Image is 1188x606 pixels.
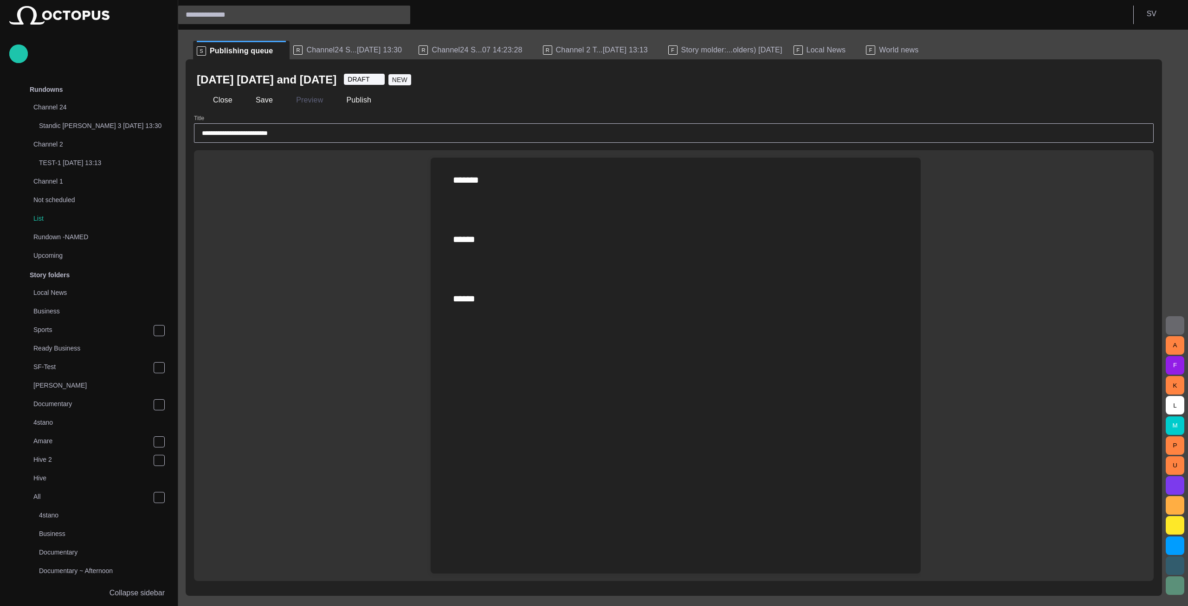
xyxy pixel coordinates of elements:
[1166,356,1184,375] button: F
[33,399,153,408] p: Documentary
[1166,436,1184,455] button: P
[33,102,150,112] p: Channel 24
[197,46,206,56] p: S
[20,525,168,544] div: Business
[239,92,276,108] button: Save
[193,41,290,59] div: SPublishing queue
[39,529,168,538] p: Business
[33,306,168,316] p: Business
[20,562,168,581] div: Documentary ~ Afternoon
[15,210,168,229] div: List
[9,6,110,25] img: Octopus News Room
[543,45,552,55] p: R
[348,75,370,84] span: DRAFT
[33,288,168,297] p: Local News
[1166,376,1184,395] button: K
[15,377,168,395] div: [PERSON_NAME]
[39,121,168,130] p: Standic [PERSON_NAME] 3 [DATE] 13:30
[1166,416,1184,435] button: M
[30,270,70,280] p: Story folders
[20,507,168,525] div: 4stano
[807,45,846,55] span: Local News
[794,45,803,55] p: F
[539,41,665,59] div: RChannel 2 T...[DATE] 13:13
[33,344,168,353] p: Ready Business
[39,548,168,557] p: Documentary
[344,74,385,85] button: DRAFT
[33,473,168,483] p: Hive
[197,72,336,87] h2: today tomorrow and yesterday
[15,284,168,303] div: Local News
[306,45,402,55] span: Channel24 S...[DATE] 13:30
[33,177,150,186] p: Channel 1
[15,414,168,433] div: 4stano
[33,492,153,501] p: All
[15,433,168,451] div: Amare
[419,45,428,55] p: R
[39,510,168,520] p: 4stano
[330,92,374,108] button: Publish
[293,45,303,55] p: R
[20,117,168,136] div: Standic [PERSON_NAME] 3 [DATE] 13:30
[33,362,153,371] p: SF-Test
[1166,396,1184,415] button: L
[681,45,782,55] span: Story molder:...olders) [DATE]
[33,418,168,427] p: 4stano
[15,451,168,470] div: Hive 2
[290,41,415,59] div: RChannel24 S...[DATE] 13:30
[30,85,63,94] p: Rundowns
[33,195,150,204] p: Not scheduled
[33,232,150,242] p: Rundown -NAMED
[1147,8,1156,19] p: S V
[862,41,935,59] div: FWorld news
[665,41,790,59] div: FStory molder:...olders) [DATE]
[556,45,648,55] span: Channel 2 T...[DATE] 13:13
[9,584,168,602] button: Collapse sidebar
[210,46,273,56] span: Publishing queue
[33,325,153,334] p: Sports
[39,158,168,167] p: TEST-1 [DATE] 13:13
[110,587,165,599] p: Collapse sidebar
[15,358,168,377] div: SF-Test
[15,395,168,414] div: Documentary
[15,303,168,321] div: Business
[879,45,918,55] span: World news
[668,45,678,55] p: F
[194,115,204,122] label: Title
[33,381,168,390] p: [PERSON_NAME]
[39,566,168,575] p: Documentary ~ Afternoon
[1139,6,1182,22] button: SV
[20,544,168,562] div: Documentary
[392,75,407,84] span: NEW
[415,41,539,59] div: RChannel24 S...07 14:23:28
[33,140,150,149] p: Channel 2
[1166,456,1184,475] button: U
[866,45,875,55] p: F
[33,214,168,223] p: List
[33,436,153,446] p: Amare
[15,470,168,488] div: Hive
[20,154,168,173] div: TEST-1 [DATE] 13:13
[15,321,168,340] div: Sports
[33,251,150,260] p: Upcoming
[15,340,168,358] div: Ready Business
[790,41,863,59] div: FLocal News
[432,45,522,55] span: Channel24 S...07 14:23:28
[197,92,236,108] button: Close
[1166,336,1184,355] button: A
[33,455,153,464] p: Hive 2
[9,80,168,584] ul: main menu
